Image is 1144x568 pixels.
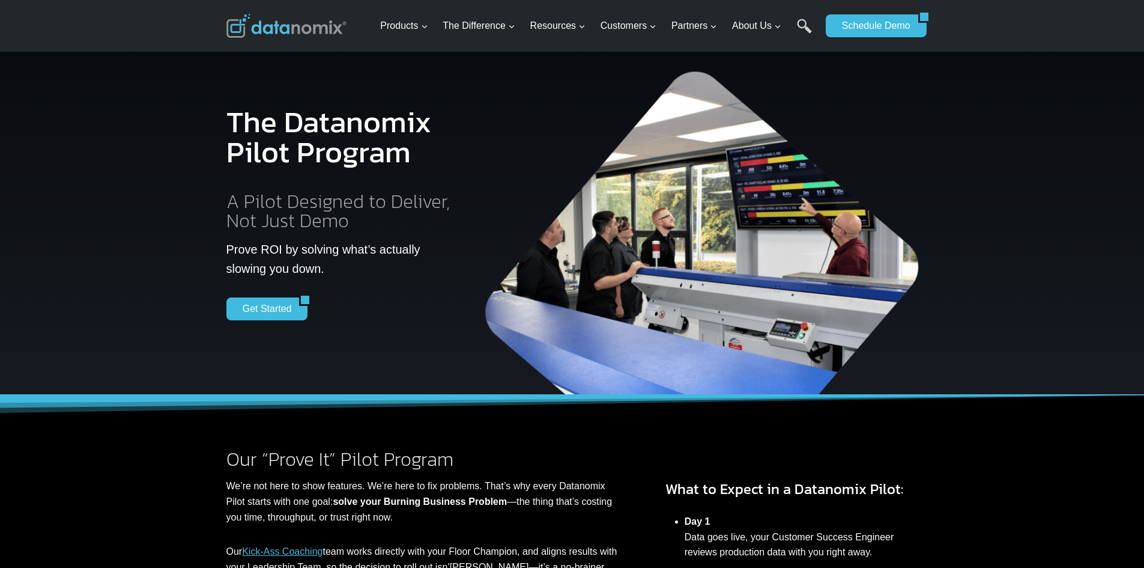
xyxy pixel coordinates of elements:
h2: A Pilot Designed to Deliver, Not Just Demo [226,192,459,230]
a: Schedule Demo [826,14,918,37]
li: Data goes live, your Customer Success Engineer reviews production data with you right away. [685,507,918,566]
h3: What to Expect in a Datanomix Pilot: [665,478,918,500]
h1: The Datanomix Pilot Program [226,97,459,177]
a: Search [797,19,812,46]
a: Get Started [226,298,300,320]
span: The Difference [443,18,515,34]
span: Products [380,18,428,34]
img: The Datanomix Production Monitoring Pilot Program [478,60,928,395]
a: Kick-Ass Coaching [242,546,322,557]
span: About Us [732,18,781,34]
nav: Primary Navigation [375,7,820,46]
img: Datanomix [226,14,347,38]
span: Partners [671,18,717,34]
strong: solve your Burning Business Problem [333,496,507,507]
h2: Our “Prove It” Pilot Program [226,450,617,469]
p: Prove ROI by solving what’s actually slowing you down. [226,240,459,278]
span: Resources [530,18,586,34]
strong: Day 1 [685,516,710,527]
span: Customers [601,18,656,34]
p: We’re not here to show features. We’re here to fix problems. That’s why every Datanomix Pilot sta... [226,478,617,525]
